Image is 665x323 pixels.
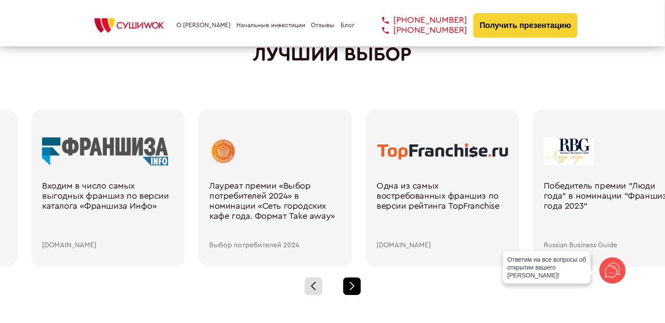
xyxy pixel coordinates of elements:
[42,241,174,249] div: [DOMAIN_NAME]
[503,251,591,284] div: Ответим на все вопросы об открытии вашего [PERSON_NAME]!
[369,15,467,25] a: [PHONE_NUMBER]
[42,137,174,249] a: Входим в число самых выгодных франшиз по версии каталога «Франшиза Инфо» [DOMAIN_NAME]
[88,16,171,35] img: СУШИWOK
[311,22,335,29] a: Отзывы
[473,13,578,38] button: Получить презентацию
[341,22,355,29] a: Блог
[42,181,174,242] div: Входим в число самых выгодных франшиз по версии каталога «Франшиза Инфо»
[376,241,509,249] div: [DOMAIN_NAME]
[369,25,467,35] a: [PHONE_NUMBER]
[176,22,231,29] a: О [PERSON_NAME]
[236,22,305,29] a: Начальные инвестиции
[209,241,341,249] div: Выбор потребителей 2024
[376,181,509,242] div: Одна из самых востребованных франшиз по версии рейтинга TopFranchise
[209,181,341,242] div: Лауреат премии «Выбор потребителей 2024» в номинации «Сеть городских кафе года. Формат Take away»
